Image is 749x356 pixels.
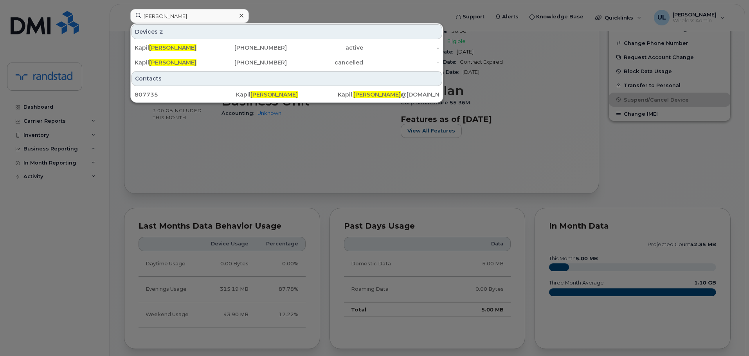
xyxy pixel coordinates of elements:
[131,55,442,70] a: Kapil[PERSON_NAME][PHONE_NUMBER]cancelled-
[211,44,287,52] div: [PHONE_NUMBER]
[353,91,401,98] span: [PERSON_NAME]
[149,44,196,51] span: [PERSON_NAME]
[131,88,442,102] a: 807735Kapil[PERSON_NAME]Kapil.[PERSON_NAME]@[DOMAIN_NAME]
[250,91,298,98] span: [PERSON_NAME]
[131,24,442,39] div: Devices
[131,71,442,86] div: Contacts
[135,91,236,98] div: 807735
[363,59,439,66] div: -
[211,59,287,66] div: [PHONE_NUMBER]
[149,59,196,66] span: [PERSON_NAME]
[135,59,211,66] div: Kapil
[363,44,439,52] div: -
[287,59,363,66] div: cancelled
[287,44,363,52] div: active
[130,9,249,23] input: Find something...
[159,28,163,36] span: 2
[135,44,211,52] div: Kapil
[131,41,442,55] a: Kapil[PERSON_NAME][PHONE_NUMBER]active-
[338,91,439,98] div: Kapil. @[DOMAIN_NAME]
[236,91,337,98] div: Kapil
